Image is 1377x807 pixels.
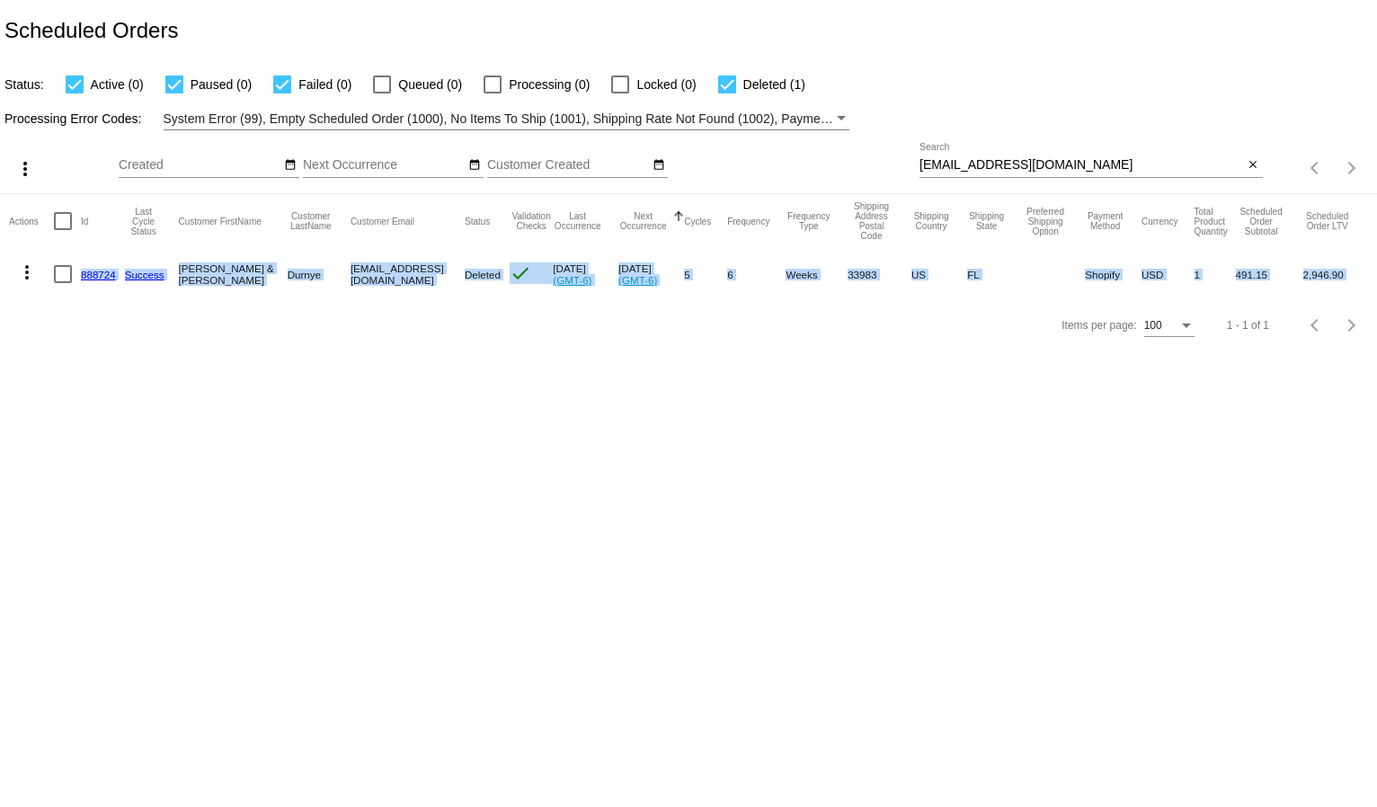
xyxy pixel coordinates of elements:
h2: Scheduled Orders [4,18,178,43]
button: Change sorting for CustomerEmail [351,216,414,226]
button: Change sorting for PaymentMethod.Type [1085,211,1125,231]
input: Created [119,158,280,173]
mat-icon: close [1247,158,1259,173]
mat-icon: more_vert [14,158,36,180]
mat-cell: Durnye [288,248,351,300]
span: Paused (0) [191,74,252,95]
input: Customer Created [487,158,649,173]
button: Change sorting for LastOccurrenceUtc [553,211,602,231]
mat-cell: US [911,248,967,300]
span: Status: [4,77,44,92]
button: Next page [1334,307,1370,343]
div: 1 - 1 of 1 [1227,319,1269,332]
mat-cell: [EMAIL_ADDRESS][DOMAIN_NAME] [351,248,465,300]
button: Change sorting for Cycles [684,216,711,226]
mat-icon: more_vert [16,262,38,283]
button: Previous page [1298,150,1334,186]
span: Deleted (1) [743,74,805,95]
span: Queued (0) [398,74,462,95]
mat-cell: 5 [684,248,727,300]
mat-cell: 6 [727,248,786,300]
button: Change sorting for Frequency [727,216,769,226]
mat-cell: 1 [1195,248,1236,300]
mat-header-cell: Validation Checks [510,194,553,248]
mat-cell: 491.15 [1236,248,1303,300]
mat-icon: date_range [653,158,665,173]
mat-icon: date_range [468,158,481,173]
mat-select: Filter by Processing Error Codes [164,108,850,130]
button: Change sorting for FrequencyType [786,211,831,231]
mat-cell: 33983 [848,248,911,300]
mat-cell: 2,946.90 [1303,248,1368,300]
span: Failed (0) [298,74,351,95]
a: (GMT-6) [618,274,657,286]
span: Active (0) [91,74,144,95]
button: Change sorting for ShippingState [967,211,1006,231]
input: Next Occurrence [303,158,465,173]
span: 100 [1144,319,1162,332]
mat-cell: FL [967,248,1022,300]
button: Next page [1334,150,1370,186]
button: Change sorting for CustomerFirstName [179,216,262,226]
mat-icon: date_range [284,158,297,173]
mat-icon: check [510,262,531,284]
button: Change sorting for Status [465,216,490,226]
button: Change sorting for ShippingPostcode [848,201,895,241]
button: Change sorting for CurrencyIso [1142,216,1178,226]
span: Deleted [465,269,501,280]
button: Change sorting for Id [81,216,88,226]
mat-cell: USD [1142,248,1195,300]
a: Success [125,269,164,280]
button: Previous page [1298,307,1334,343]
mat-select: Items per page: [1144,320,1195,333]
button: Change sorting for LifetimeValue [1303,211,1352,231]
button: Change sorting for PreferredShippingOption [1022,207,1069,236]
mat-header-cell: Actions [9,194,54,248]
a: (GMT-6) [553,274,591,286]
span: Processing Error Codes: [4,111,142,126]
button: Change sorting for ShippingCountry [911,211,951,231]
button: Change sorting for LastProcessingCycleId [125,207,163,236]
button: Clear [1244,156,1263,175]
a: 888724 [81,269,116,280]
button: Change sorting for Subtotal [1236,207,1287,236]
mat-cell: [PERSON_NAME] & [PERSON_NAME] [179,248,288,300]
mat-cell: [DATE] [553,248,618,300]
div: Items per page: [1062,319,1136,332]
mat-cell: Weeks [786,248,848,300]
span: Locked (0) [636,74,696,95]
mat-cell: [DATE] [618,248,684,300]
mat-cell: Shopify [1085,248,1142,300]
mat-header-cell: Total Product Quantity [1195,194,1236,248]
input: Search [919,158,1244,173]
span: Processing (0) [509,74,590,95]
button: Change sorting for CustomerLastName [288,211,334,231]
button: Change sorting for NextOccurrenceUtc [618,211,668,231]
